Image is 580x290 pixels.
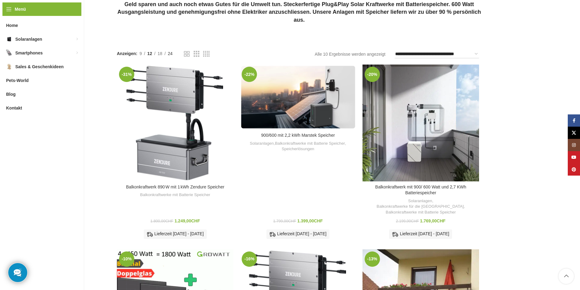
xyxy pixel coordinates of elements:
a: Rasteransicht 4 [203,50,210,58]
a: 12 [145,50,154,57]
p: Alle 10 Ergebnisse werden angezeigt [315,51,385,58]
span: 9 [139,51,142,56]
bdi: 1.249,00 [174,218,200,223]
img: Smartphones [6,50,12,56]
span: -13% [365,251,380,267]
a: YouTube Social Link [568,151,580,163]
a: Balkonkraftwerk mit 900/ 600 Watt und 2,7 KWh Batteriespeicher [362,65,479,181]
div: , , [366,198,476,215]
strong: Geld sparen und auch noch etwas Gutes für die Umwelt tun. Steckerfertige Plug&Play Solar Kraftwer... [117,1,481,23]
span: -16% [242,251,257,267]
a: Rasteransicht 3 [194,50,199,58]
a: 18 [155,50,165,57]
a: Balkonkraftwerke mit Batterie Speicher [140,192,210,198]
a: Pinterest Social Link [568,163,580,176]
span: Home [6,20,18,31]
a: Solaranlagen [408,198,432,204]
a: 900/600 mit 2,2 kWh Marstek Speicher [261,133,335,138]
bdi: 1.799,00 [273,219,296,223]
img: Solaranlagen [6,36,12,42]
a: 24 [166,50,175,57]
span: -31% [119,67,134,82]
div: Lieferzeit [DATE] - [DATE] [389,229,452,239]
span: Solaranlagen [15,34,42,45]
bdi: 2.199,00 [396,219,419,223]
div: Lieferzeit [DATE] - [DATE] [144,229,207,239]
span: Menü [15,6,26,13]
span: -20% [365,67,380,82]
span: Blog [6,89,16,100]
span: 12 [147,51,152,56]
a: Balkonkraftwerk mit 900/ 600 Watt und 2,7 KWh Batteriespeicher [375,184,467,195]
span: Kontakt [6,102,22,113]
span: CHF [288,219,296,223]
a: Speicherlösungen [282,146,314,152]
bdi: 1.800,00 [151,219,173,223]
a: Facebook Social Link [568,114,580,127]
img: Sales & Geschenkideen [6,64,12,70]
a: Balkonkraftwerk 890 W mit 1 kWh Zendure Speicher [126,184,224,189]
div: , , [243,141,353,152]
span: CHF [314,218,323,223]
bdi: 1.399,00 [297,218,323,223]
span: Smartphones [15,47,43,58]
a: 900/600 mit 2,2 kWh Marstek Speicher [240,65,356,130]
span: Anzeigen [117,50,137,57]
a: Balkonkraftwerke mit Batterie Speicher [275,141,345,147]
a: 9 [137,50,144,57]
span: CHF [165,219,173,223]
a: Balkonkraftwerk 890 W mit 1 kWh Zendure Speicher [117,65,233,181]
span: Sales & Geschenkideen [15,61,64,72]
span: CHF [191,218,200,223]
a: Scroll to top button [559,269,574,284]
bdi: 1.769,00 [420,218,445,223]
div: Lieferzeit [DATE] - [DATE] [266,229,329,239]
span: CHF [437,218,446,223]
a: Rasteransicht 2 [184,50,190,58]
a: Solaranlagen [250,141,274,147]
span: -22% [242,67,257,82]
a: X Social Link [568,127,580,139]
a: Balkonkraftwerke für die [GEOGRAPHIC_DATA] [377,204,464,210]
select: Shop-Reihenfolge [395,50,479,59]
span: 18 [158,51,162,56]
span: CHF [411,219,419,223]
a: Balkonkraftwerke mit Batterie Speicher [386,210,456,215]
span: -10% [119,251,134,267]
span: Pets-World [6,75,29,86]
span: 24 [168,51,173,56]
a: Instagram Social Link [568,139,580,151]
